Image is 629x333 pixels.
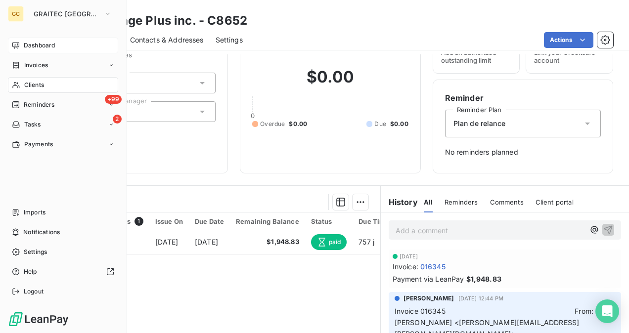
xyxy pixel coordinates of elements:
span: Logout [24,287,44,296]
span: Comments [490,198,524,206]
span: Link your Creditsafe account [534,48,605,64]
span: All [424,198,433,206]
span: Reminders [445,198,478,206]
a: Help [8,264,118,280]
span: Clients [24,81,44,89]
div: Due Date [195,217,224,225]
span: 1 [135,217,143,226]
div: Issue On [155,217,183,225]
span: [DATE] [155,238,179,246]
div: Due Time [359,217,399,225]
span: Reminders [24,100,54,109]
img: Logo LeanPay [8,311,69,327]
div: Open Intercom Messenger [595,299,619,323]
span: Settings [24,248,47,256]
span: 016345 [420,261,446,272]
span: Client Properties [80,51,216,65]
span: No reminders planned [445,147,601,157]
span: paid [311,234,347,250]
span: $1,948.83 [236,237,299,247]
span: $0.00 [390,120,408,128]
button: Actions [544,32,593,48]
span: 757 j [359,238,374,246]
span: [DATE] 12:44 PM [458,295,503,301]
span: Settings [216,35,243,45]
span: Imports [24,208,45,217]
div: Status [311,217,347,225]
div: Remaining Balance [236,217,299,225]
span: [DATE] [400,253,418,259]
span: +99 [105,95,122,104]
div: GC [8,6,24,22]
span: [PERSON_NAME] [404,294,454,303]
span: Payment via LeanPay [393,274,464,284]
span: Invoice : [393,261,418,272]
span: Help [24,267,37,276]
span: 2 [113,115,122,124]
span: [DATE] [195,238,218,246]
h2: $0.00 [252,67,408,97]
span: Tasks [24,120,41,129]
span: Plan de relance [453,119,505,128]
span: 0 [251,112,255,120]
span: Invoices [24,61,48,70]
span: $1,948.83 [466,274,501,284]
span: Due [374,120,386,128]
span: Notifications [23,228,60,237]
span: Contacts & Addresses [130,35,204,45]
span: Add an authorized outstanding limit [441,48,512,64]
span: GRAITEC [GEOGRAPHIC_DATA] [34,10,100,18]
span: Dashboard [24,41,55,50]
h6: History [381,196,418,208]
h6: Reminder [445,92,601,104]
span: Payments [24,140,53,149]
span: Client portal [536,198,574,206]
span: $0.00 [289,120,307,128]
span: Overdue [260,120,285,128]
h3: Avantage Plus inc. - C8652 [87,12,247,30]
